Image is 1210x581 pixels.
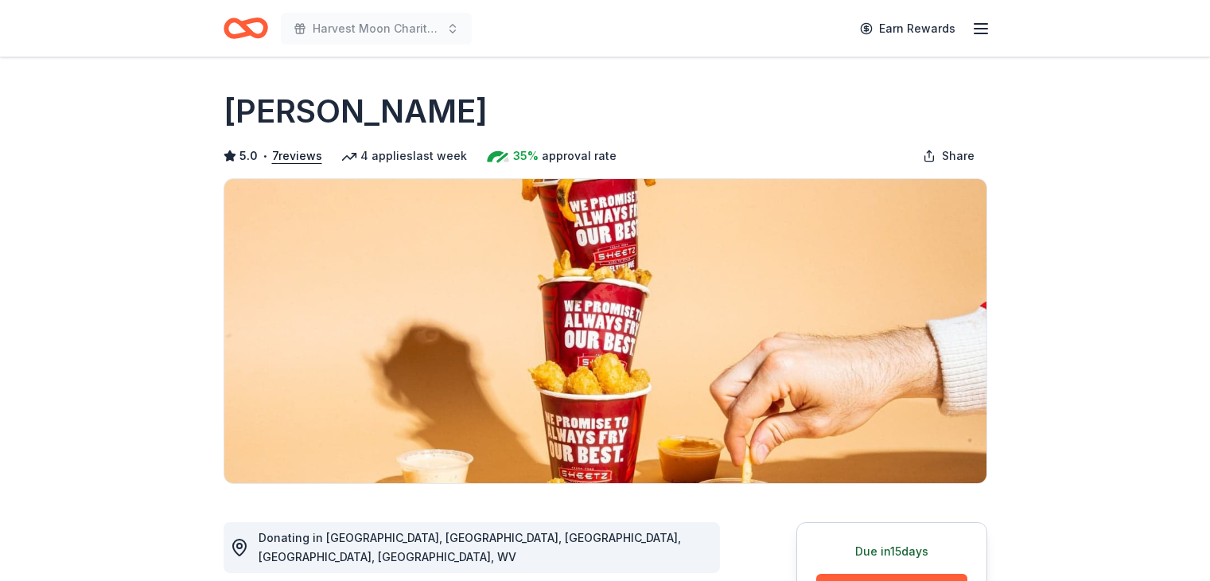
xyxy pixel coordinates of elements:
[262,150,267,162] span: •
[313,19,440,38] span: Harvest Moon Charity Dance
[513,146,539,166] span: 35%
[224,179,986,483] img: Image for Sheetz
[281,13,472,45] button: Harvest Moon Charity Dance
[816,542,967,561] div: Due in 15 days
[224,89,488,134] h1: [PERSON_NAME]
[272,146,322,166] button: 7reviews
[341,146,467,166] div: 4 applies last week
[239,146,258,166] span: 5.0
[942,146,975,166] span: Share
[542,146,617,166] span: approval rate
[259,531,681,563] span: Donating in [GEOGRAPHIC_DATA], [GEOGRAPHIC_DATA], [GEOGRAPHIC_DATA], [GEOGRAPHIC_DATA], [GEOGRAPH...
[910,140,987,172] button: Share
[850,14,965,43] a: Earn Rewards
[224,10,268,47] a: Home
